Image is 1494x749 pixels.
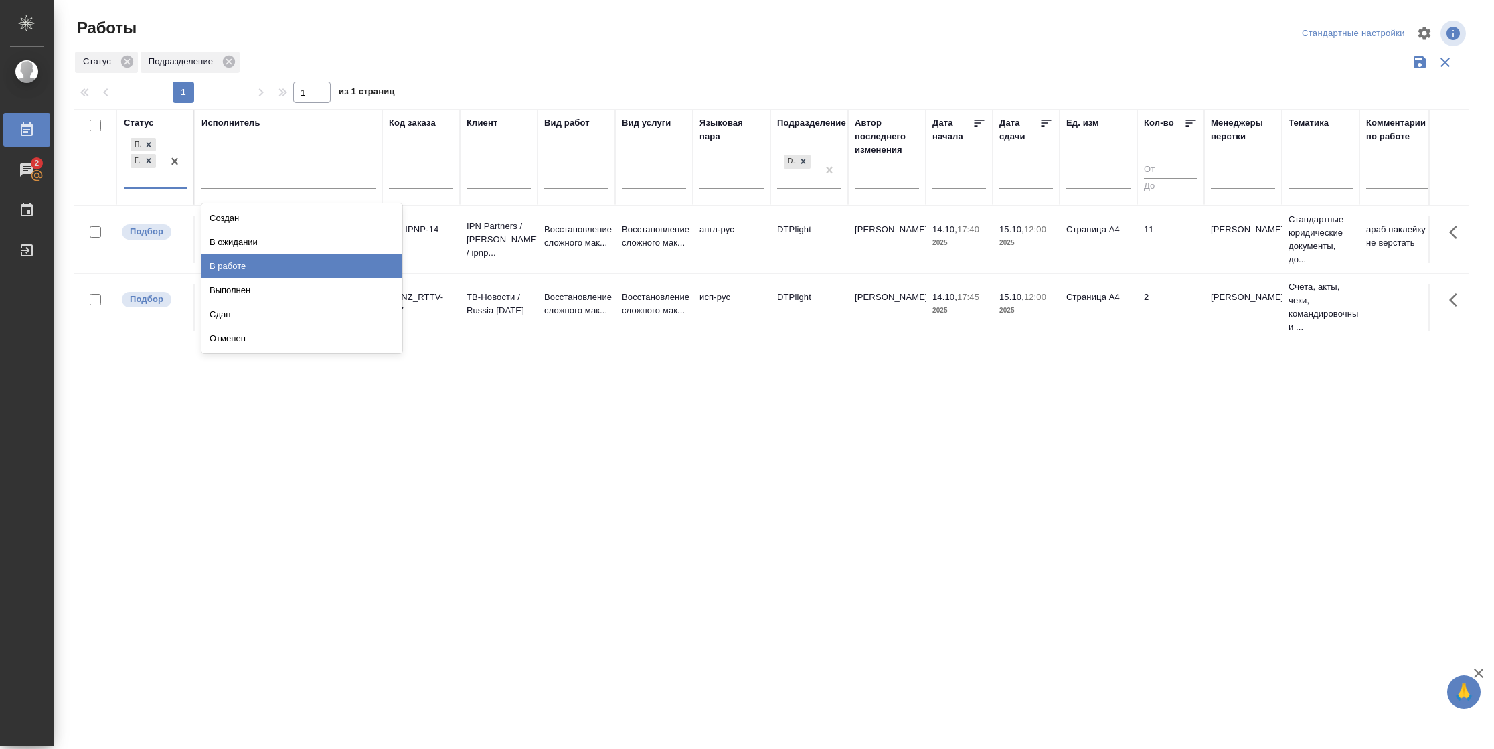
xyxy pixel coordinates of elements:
div: Языковая пара [699,116,764,143]
input: До [1144,178,1197,195]
p: 2025 [932,236,986,250]
div: Отменен [201,327,402,351]
div: В работе [201,254,402,278]
div: Комментарии по работе [1366,116,1430,143]
div: Автор последнего изменения [855,116,919,157]
td: [PERSON_NAME] [848,284,926,331]
p: Восстановление сложного мак... [544,223,608,250]
div: DTPlight [784,155,796,169]
div: C3_IPNP-14 [389,223,453,236]
div: Исполнитель [201,116,260,130]
div: Сдан [201,303,402,327]
button: Сохранить фильтры [1407,50,1432,75]
div: Дата сдачи [999,116,1040,143]
span: Настроить таблицу [1408,17,1440,50]
div: Готов к работе [131,154,141,168]
div: Создан [201,206,402,230]
p: ТВ-Новости / Russia [DATE] [467,290,531,317]
span: 🙏 [1452,678,1475,706]
td: [PERSON_NAME] [848,216,926,263]
td: DTPlight [770,284,848,331]
button: 🙏 [1447,675,1481,709]
p: 15.10, [999,292,1024,302]
div: Подбор [131,138,141,152]
p: 14.10, [932,292,957,302]
p: 12:00 [1024,224,1046,234]
div: Можно подбирать исполнителей [120,290,187,309]
p: 2025 [999,304,1053,317]
div: Выполнен [201,278,402,303]
span: из 1 страниц [339,84,395,103]
div: DTPlight [782,153,812,170]
div: Можно подбирать исполнителей [120,223,187,241]
p: 14.10, [932,224,957,234]
p: Стандартные юридические документы, до... [1289,213,1353,266]
p: Восстановление сложного мак... [544,290,608,317]
span: Работы [74,17,137,39]
div: В ожидании [201,230,402,254]
button: Сбросить фильтры [1432,50,1458,75]
p: Подбор [130,225,163,238]
p: 17:45 [957,292,979,302]
div: KUNZ_RTTV-607 [389,290,453,317]
div: Подразделение [141,52,240,73]
a: 2 [3,153,50,187]
div: Статус [124,116,154,130]
div: Дата начала [932,116,973,143]
p: Подразделение [149,55,218,68]
p: Восстановление сложного мак... [622,290,686,317]
p: Статус [83,55,116,68]
button: Здесь прячутся важные кнопки [1441,284,1473,316]
div: split button [1299,23,1408,44]
td: англ-рус [693,216,770,263]
td: 11 [1137,216,1204,263]
p: 2025 [932,304,986,317]
td: Страница А4 [1060,284,1137,331]
td: исп-рус [693,284,770,331]
p: Счета, акты, чеки, командировочные и ... [1289,280,1353,334]
p: [PERSON_NAME] [1211,223,1275,236]
td: DTPlight [770,216,848,263]
div: Статус [75,52,138,73]
span: 2 [26,157,47,170]
p: 17:40 [957,224,979,234]
input: От [1144,162,1197,179]
div: Ед. изм [1066,116,1099,130]
p: араб наклейку не верстать [1366,223,1430,250]
p: Восстановление сложного мак... [622,223,686,250]
div: Клиент [467,116,497,130]
p: 15.10, [999,224,1024,234]
div: Менеджеры верстки [1211,116,1275,143]
p: 12:00 [1024,292,1046,302]
span: Посмотреть информацию [1440,21,1469,46]
div: Вид работ [544,116,590,130]
p: [PERSON_NAME] [1211,290,1275,304]
div: Кол-во [1144,116,1174,130]
div: Код заказа [389,116,436,130]
td: 2 [1137,284,1204,331]
p: Подбор [130,293,163,306]
button: Здесь прячутся важные кнопки [1441,216,1473,248]
div: Вид услуги [622,116,671,130]
p: 2025 [999,236,1053,250]
div: Тематика [1289,116,1329,130]
p: IPN Partners / [PERSON_NAME] / ipnp... [467,220,531,260]
td: Страница А4 [1060,216,1137,263]
div: Подразделение [777,116,846,130]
